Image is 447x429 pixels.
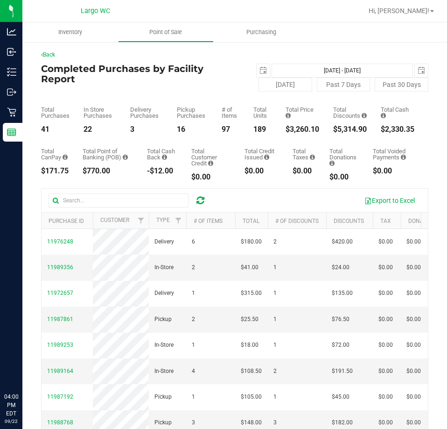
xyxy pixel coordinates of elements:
[332,341,349,350] span: $72.00
[7,67,16,77] inline-svg: Inventory
[192,393,195,401] span: 1
[369,7,429,14] span: Hi, [PERSON_NAME]!
[381,107,414,119] div: Total Cash
[241,418,262,427] span: $148.00
[406,315,421,324] span: $0.00
[194,218,223,224] a: # of Items
[137,28,195,36] span: Point of Sale
[244,167,279,175] div: $0.00
[123,154,128,160] i: Sum of the successful, non-voided point-of-banking payment transactions, both via payment termina...
[241,393,262,401] span: $105.00
[378,263,393,272] span: $0.00
[406,393,421,401] span: $0.00
[154,315,172,324] span: Pickup
[381,113,386,119] i: Sum of the successful, non-voided cash payment transactions for all purchases in the date range. ...
[192,237,195,246] span: 6
[41,64,235,84] h4: Completed Purchases by Facility Report
[41,126,70,133] div: 41
[147,167,177,175] div: -$12.00
[4,418,18,425] p: 09/22
[273,315,277,324] span: 1
[332,237,353,246] span: $420.00
[191,148,230,166] div: Total Customer Credit
[381,126,414,133] div: $2,330.35
[332,315,349,324] span: $76.50
[83,148,133,160] div: Total Point of Banking (POB)
[241,237,262,246] span: $180.00
[192,289,195,298] span: 1
[22,22,118,42] a: Inventory
[133,213,149,229] a: Filter
[286,126,319,133] div: $3,260.10
[154,393,172,401] span: Pickup
[243,218,259,224] a: Total
[378,237,393,246] span: $0.00
[378,367,393,376] span: $0.00
[380,218,391,224] a: Tax
[333,107,367,119] div: Total Discounts
[244,148,279,160] div: Total Credit Issued
[192,315,195,324] span: 2
[192,341,195,350] span: 1
[310,154,315,160] i: Sum of the total taxes for all purchases in the date range.
[273,393,277,401] span: 1
[406,237,421,246] span: $0.00
[334,218,364,224] a: Discounts
[154,367,174,376] span: In-Store
[286,107,319,119] div: Total Price
[222,126,239,133] div: 97
[41,51,55,58] a: Back
[47,238,73,245] span: 11976248
[63,154,68,160] i: Sum of the successful, non-voided CanPay payment transactions for all purchases in the date range.
[81,7,110,15] span: Largo WC
[154,418,172,427] span: Pickup
[84,126,116,133] div: 22
[373,167,414,175] div: $0.00
[41,148,69,160] div: Total CanPay
[154,263,174,272] span: In-Store
[406,367,421,376] span: $0.00
[47,342,73,348] span: 11989253
[362,113,367,119] i: Sum of the discount values applied to the all purchases in the date range.
[332,289,353,298] span: $135.00
[192,367,195,376] span: 4
[46,28,95,36] span: Inventory
[401,154,406,160] i: Sum of all voided payment transaction amounts, excluding tips and transaction fees, for all purch...
[273,367,277,376] span: 2
[7,87,16,97] inline-svg: Outbound
[358,193,421,208] button: Export to Excel
[222,107,239,119] div: # of Items
[47,419,73,426] span: 11988768
[378,289,393,298] span: $0.00
[171,213,186,229] a: Filter
[192,263,195,272] span: 2
[332,263,349,272] span: $24.00
[406,341,421,350] span: $0.00
[154,237,174,246] span: Delivery
[41,167,69,175] div: $171.75
[147,148,177,160] div: Total Cash Back
[257,64,270,77] span: select
[408,218,436,224] a: Donation
[47,264,73,271] span: 11989356
[214,22,309,42] a: Purchasing
[378,418,393,427] span: $0.00
[49,193,189,207] input: Search...
[7,128,16,137] inline-svg: Reports
[241,315,258,324] span: $25.50
[9,354,37,382] iframe: Resource center
[208,160,213,166] i: Sum of the successful, non-voided payments using account credit for all purchases in the date range.
[241,367,262,376] span: $108.50
[329,173,359,181] div: $0.00
[378,393,393,401] span: $0.00
[264,154,269,160] i: Sum of all account credit issued for all refunds from returned purchases in the date range.
[7,27,16,36] inline-svg: Analytics
[253,126,272,133] div: 189
[47,290,73,296] span: 11972657
[241,341,258,350] span: $18.00
[406,418,421,427] span: $0.00
[47,368,73,374] span: 11989164
[191,173,230,181] div: $0.00
[273,341,277,350] span: 1
[406,289,421,298] span: $0.00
